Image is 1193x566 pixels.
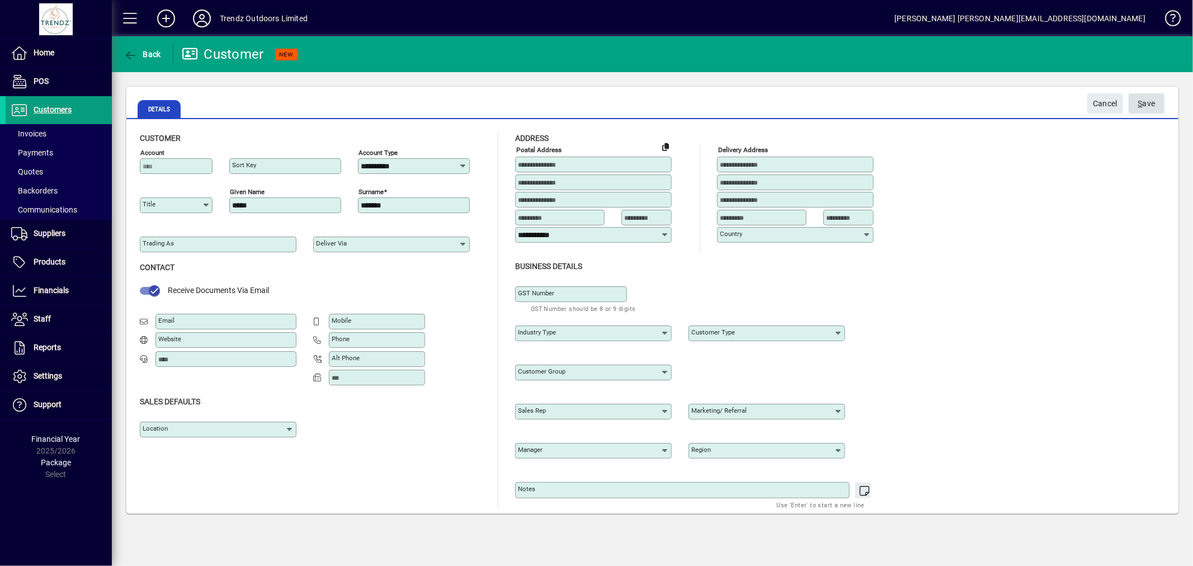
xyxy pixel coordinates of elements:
[6,200,112,219] a: Communications
[34,286,69,295] span: Financials
[148,8,184,29] button: Add
[332,335,350,343] mat-label: Phone
[6,181,112,200] a: Backorders
[1129,93,1164,114] button: Save
[691,328,735,336] mat-label: Customer type
[657,138,675,155] button: Copy to Delivery address
[6,143,112,162] a: Payments
[124,50,161,59] span: Back
[894,10,1145,27] div: [PERSON_NAME] [PERSON_NAME][EMAIL_ADDRESS][DOMAIN_NAME]
[11,205,77,214] span: Communications
[359,149,398,157] mat-label: Account Type
[6,305,112,333] a: Staff
[34,400,62,409] span: Support
[359,188,384,196] mat-label: Surname
[34,229,65,238] span: Suppliers
[143,200,155,208] mat-label: Title
[138,100,181,118] span: Details
[515,134,549,143] span: Address
[777,498,865,511] mat-hint: Use 'Enter' to start a new line
[515,262,582,271] span: Business details
[143,424,168,432] mat-label: Location
[720,230,742,238] mat-label: Country
[6,334,112,362] a: Reports
[518,328,556,336] mat-label: Industry type
[158,317,175,324] mat-label: Email
[230,188,265,196] mat-label: Given name
[316,239,347,247] mat-label: Deliver via
[32,435,81,444] span: Financial Year
[11,167,43,176] span: Quotes
[332,317,351,324] mat-label: Mobile
[691,446,711,454] mat-label: Region
[1087,93,1123,114] button: Cancel
[531,302,636,315] mat-hint: GST Number should be 8 or 9 digits
[232,161,256,169] mat-label: Sort key
[11,148,53,157] span: Payments
[6,248,112,276] a: Products
[518,407,546,414] mat-label: Sales rep
[140,149,164,157] mat-label: Account
[34,77,49,86] span: POS
[6,391,112,419] a: Support
[34,343,61,352] span: Reports
[34,314,51,323] span: Staff
[158,335,181,343] mat-label: Website
[6,220,112,248] a: Suppliers
[6,362,112,390] a: Settings
[6,68,112,96] a: POS
[691,407,747,414] mat-label: Marketing/ Referral
[182,45,264,63] div: Customer
[220,10,308,27] div: Trendz Outdoors Limited
[518,289,554,297] mat-label: GST Number
[140,397,200,406] span: Sales defaults
[184,8,220,29] button: Profile
[34,48,54,57] span: Home
[34,105,72,114] span: Customers
[1138,99,1143,108] span: S
[112,44,173,64] app-page-header-button: Back
[6,162,112,181] a: Quotes
[6,124,112,143] a: Invoices
[1157,2,1179,39] a: Knowledge Base
[140,134,181,143] span: Customer
[280,51,294,58] span: NEW
[168,286,269,295] span: Receive Documents Via Email
[1093,95,1117,113] span: Cancel
[34,257,65,266] span: Products
[121,44,164,64] button: Back
[34,371,62,380] span: Settings
[518,485,535,493] mat-label: Notes
[11,186,58,195] span: Backorders
[1138,95,1156,113] span: ave
[332,354,360,362] mat-label: Alt Phone
[518,446,543,454] mat-label: Manager
[518,367,565,375] mat-label: Customer group
[140,263,175,272] span: Contact
[41,458,71,467] span: Package
[11,129,46,138] span: Invoices
[143,239,174,247] mat-label: Trading as
[6,277,112,305] a: Financials
[6,39,112,67] a: Home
